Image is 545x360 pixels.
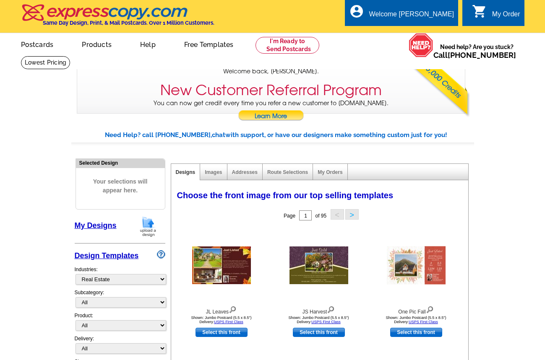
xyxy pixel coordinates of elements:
[492,10,520,22] div: My Order
[75,335,165,358] div: Delivery:
[192,246,251,284] img: JL Leaves
[327,304,335,313] img: view design details
[205,169,222,175] a: Images
[223,67,319,76] span: Welcome back, [PERSON_NAME].
[105,130,474,140] div: Need Help? call [PHONE_NUMBER], with support, or have our designers make something custom just fo...
[171,34,247,54] a: Free Templates
[238,110,304,123] a: Learn More
[8,34,67,54] a: Postcards
[196,328,248,337] a: use this design
[273,316,365,324] div: Shown: Jumbo Postcard (5.5 x 8.5") Delivery:
[43,20,214,26] h4: Same Day Design, Print, & Mail Postcards. Over 1 Million Customers.
[214,320,243,324] a: USPS First Class
[390,328,442,337] a: use this design
[212,131,225,139] span: chat
[75,262,165,289] div: Industries:
[160,82,382,99] h3: New Customer Referral Program
[137,216,159,237] img: upload-design
[426,304,434,313] img: view design details
[409,33,433,57] img: help
[77,99,465,123] p: You can now get credit every time you refer a new customer to [DOMAIN_NAME].
[68,34,125,54] a: Products
[318,169,342,175] a: My Orders
[267,169,308,175] a: Route Selections
[370,304,462,316] div: One Pic Fall
[157,250,165,259] img: design-wizard-help-icon.png
[229,304,237,313] img: view design details
[21,10,214,26] a: Same Day Design, Print, & Mail Postcards. Over 1 Million Customers.
[273,304,365,316] div: JS Harvest
[433,43,520,60] span: Need help? Are you stuck?
[472,9,520,20] a: shopping_cart My Order
[75,221,117,230] a: My Designs
[75,312,165,335] div: Product:
[370,316,462,324] div: Shown: Jumbo Postcard (5.5 x 8.5") Delivery:
[75,251,139,260] a: Design Templates
[232,169,258,175] a: Addresses
[315,213,326,219] span: of 95
[82,169,159,203] span: Your selections will appear here.
[331,209,344,220] button: <
[75,289,165,312] div: Subcategory:
[472,4,487,19] i: shopping_cart
[409,320,438,324] a: USPS First Class
[387,246,446,285] img: One Pic Fall
[127,34,169,54] a: Help
[433,51,516,60] span: Call
[311,320,341,324] a: USPS First Class
[175,304,268,316] div: JL Leaves
[175,316,268,324] div: Shown: Jumbo Postcard (5.5 x 8.5") Delivery:
[176,169,196,175] a: Designs
[293,328,345,337] a: use this design
[448,51,516,60] a: [PHONE_NUMBER]
[289,246,348,284] img: JS Harvest
[369,10,454,22] div: Welcome [PERSON_NAME]
[284,213,295,219] span: Page
[76,159,165,167] div: Selected Design
[349,4,364,19] i: account_circle
[345,209,359,220] button: >
[177,191,394,200] span: Choose the front image from our top selling templates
